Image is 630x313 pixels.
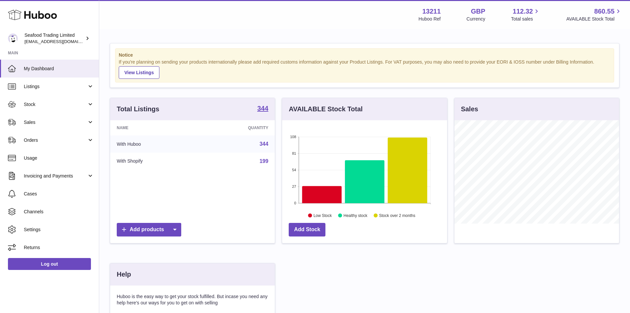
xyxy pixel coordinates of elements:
a: 112.32 Total sales [511,7,540,22]
a: 344 [260,141,269,147]
div: Currency [467,16,485,22]
strong: 13211 [422,7,441,16]
text: 27 [292,184,296,188]
td: With Shopify [110,153,199,170]
span: Stock [24,101,87,108]
text: 108 [290,135,296,139]
span: AVAILABLE Stock Total [566,16,622,22]
h3: AVAILABLE Stock Total [289,105,362,114]
a: 199 [260,158,269,164]
div: Huboo Ref [419,16,441,22]
a: 344 [257,105,268,113]
h3: Total Listings [117,105,159,114]
a: Log out [8,258,91,270]
text: 0 [294,201,296,205]
h3: Sales [461,105,478,114]
th: Name [110,120,199,135]
strong: 344 [257,105,268,112]
span: Sales [24,119,87,126]
a: Add Stock [289,223,325,236]
text: Low Stock [314,213,332,218]
strong: GBP [471,7,485,16]
strong: Notice [119,52,610,58]
span: Settings [24,227,94,233]
th: Quantity [199,120,275,135]
a: View Listings [119,66,159,79]
text: Healthy stock [344,213,368,218]
p: Huboo is the easy way to get your stock fulfilled. But incase you need any help here's our ways f... [117,293,268,306]
span: Usage [24,155,94,161]
span: Cases [24,191,94,197]
div: Seafood Trading Limited [24,32,84,45]
img: online@rickstein.com [8,33,18,43]
span: Channels [24,209,94,215]
span: Total sales [511,16,540,22]
span: Returns [24,244,94,251]
span: Invoicing and Payments [24,173,87,179]
a: Add products [117,223,181,236]
td: With Huboo [110,135,199,153]
span: Listings [24,83,87,90]
span: 112.32 [513,7,533,16]
div: If you're planning on sending your products internationally please add required customs informati... [119,59,610,79]
span: My Dashboard [24,66,94,72]
text: 81 [292,151,296,155]
text: 54 [292,168,296,172]
text: Stock over 2 months [379,213,415,218]
span: [EMAIL_ADDRESS][DOMAIN_NAME] [24,39,97,44]
h3: Help [117,270,131,279]
span: 860.55 [594,7,614,16]
a: 860.55 AVAILABLE Stock Total [566,7,622,22]
span: Orders [24,137,87,143]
